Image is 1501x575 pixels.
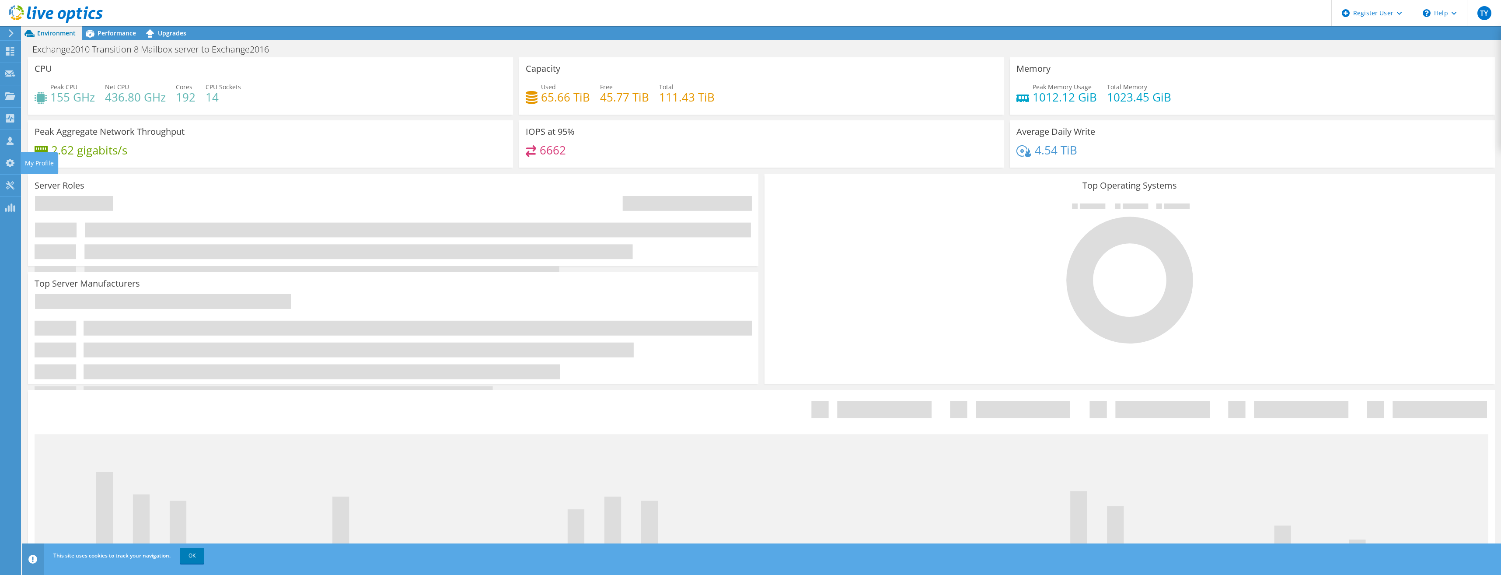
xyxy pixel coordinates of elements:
span: Free [600,83,613,91]
span: TY [1477,6,1491,20]
span: This site uses cookies to track your navigation. [53,552,171,559]
svg: \n [1423,9,1431,17]
span: Total Memory [1107,83,1147,91]
h3: Average Daily Write [1016,127,1095,137]
span: Used [541,83,556,91]
h1: Exchange2010 Transition 8 Mailbox server to Exchange2016 [28,45,283,54]
span: Peak Memory Usage [1033,83,1092,91]
h4: 192 [176,92,195,102]
h3: Server Roles [35,181,84,190]
h4: 2.62 gigabits/s [51,145,127,155]
h3: Capacity [526,64,560,74]
h4: 155 GHz [50,92,95,102]
h4: 1012.12 GiB [1033,92,1097,102]
span: Total [659,83,674,91]
a: OK [180,548,204,564]
h3: Top Server Manufacturers [35,279,140,288]
h4: 111.43 TiB [659,92,715,102]
span: Environment [37,29,76,37]
h4: 4.54 TiB [1035,145,1077,155]
h4: 1023.45 GiB [1107,92,1171,102]
h4: 14 [206,92,241,102]
h4: 6662 [540,145,566,155]
h3: IOPS at 95% [526,127,575,137]
h3: Memory [1016,64,1051,74]
span: Cores [176,83,192,91]
span: Upgrades [158,29,186,37]
h4: 436.80 GHz [105,92,166,102]
h3: Peak Aggregate Network Throughput [35,127,185,137]
h3: Top Operating Systems [771,181,1488,190]
span: Performance [98,29,136,37]
h4: 45.77 TiB [600,92,649,102]
div: My Profile [21,152,58,174]
span: Peak CPU [50,83,77,91]
h3: CPU [35,64,52,74]
span: CPU Sockets [206,83,241,91]
h4: 65.66 TiB [541,92,590,102]
span: Net CPU [105,83,129,91]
